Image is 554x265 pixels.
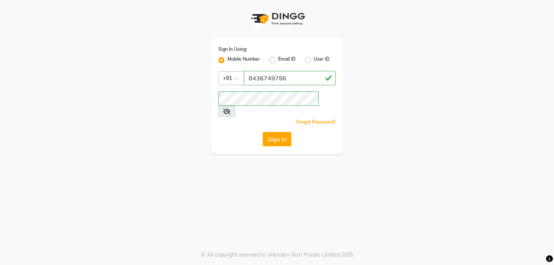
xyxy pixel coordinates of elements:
[278,56,296,65] label: Email ID
[263,132,291,146] button: Sign In
[218,46,247,53] label: Sign In Using:
[296,119,336,125] a: Forgot Password?
[218,91,319,106] input: Username
[247,8,307,30] img: logo1.svg
[244,71,336,85] input: Username
[227,56,260,65] label: Mobile Number
[314,56,330,65] label: User ID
